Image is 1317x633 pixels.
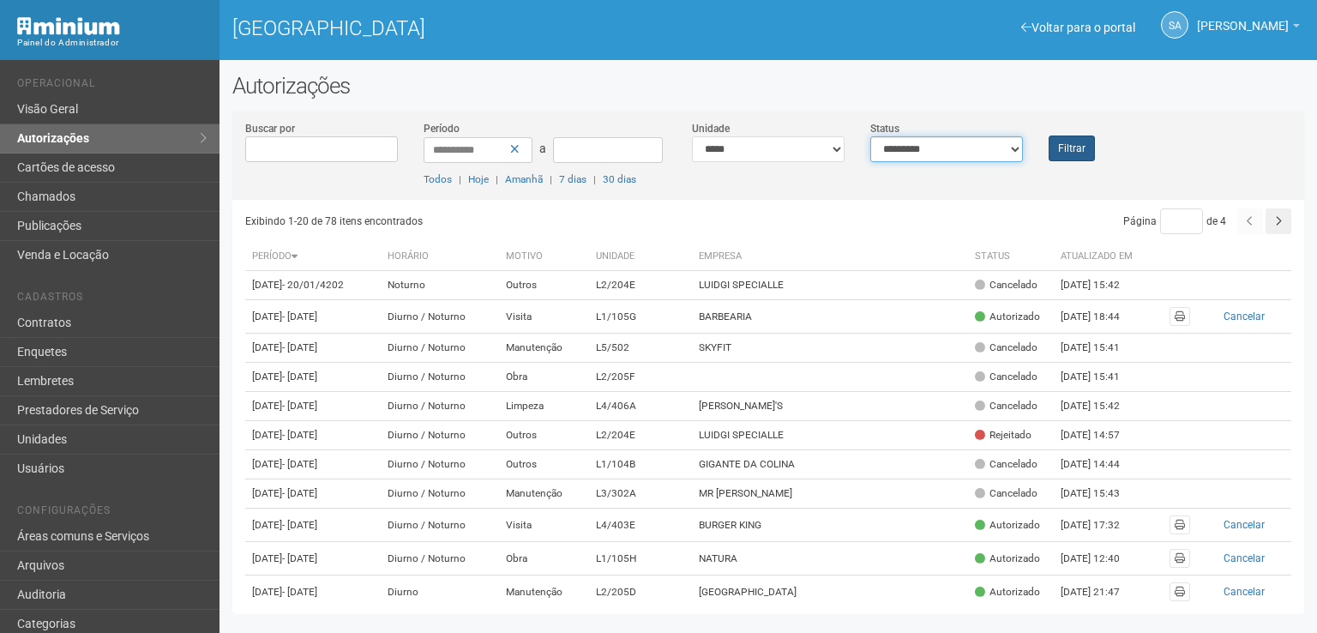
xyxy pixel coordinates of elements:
td: Outros [499,421,590,450]
td: BURGER KING [692,509,968,542]
td: MR [PERSON_NAME] [692,479,968,509]
th: Empresa [692,243,968,271]
td: [DATE] 15:42 [1054,392,1148,421]
label: Status [870,121,899,136]
td: L4/406A [589,392,692,421]
div: Autorizado [975,518,1040,533]
td: [DATE] [245,509,381,542]
td: [DATE] 18:44 [1054,300,1148,334]
td: Diurno / Noturno [381,392,499,421]
td: L2/204E [589,271,692,300]
td: [DATE] 12:40 [1054,542,1148,576]
td: L2/204E [589,421,692,450]
td: Diurno / Noturno [381,450,499,479]
td: [DATE] [245,542,381,576]
label: Buscar por [245,121,295,136]
span: - [DATE] [282,310,317,323]
label: Unidade [692,121,730,136]
span: Silvio Anjos [1197,3,1289,33]
td: Outros [499,271,590,300]
li: Cadastros [17,291,207,309]
td: Diurno / Noturno [381,509,499,542]
td: [DATE] [245,300,381,334]
td: LUIDGI SPECIALLE [692,421,968,450]
td: Diurno / Noturno [381,363,499,392]
td: Diurno / Noturno [381,421,499,450]
th: Atualizado em [1054,243,1148,271]
td: Manutenção [499,334,590,363]
th: Unidade [589,243,692,271]
a: Todos [424,173,452,185]
td: [DATE] [245,421,381,450]
td: Diurno [381,576,499,609]
td: Obra [499,542,590,576]
td: [DATE] 15:41 [1054,334,1148,363]
td: Diurno / Noturno [381,300,499,334]
td: [GEOGRAPHIC_DATA] [692,576,968,609]
div: Cancelado [975,457,1037,472]
a: Voltar para o portal [1021,21,1135,34]
div: Cancelado [975,341,1037,355]
a: Hoje [468,173,489,185]
div: Exibindo 1-20 de 78 itens encontrados [245,208,769,234]
td: [DATE] [245,334,381,363]
a: [PERSON_NAME] [1197,21,1300,35]
span: - [DATE] [282,487,317,499]
li: Configurações [17,504,207,522]
td: [DATE] 17:32 [1054,509,1148,542]
td: Noturno [381,271,499,300]
span: | [459,173,461,185]
td: L1/105G [589,300,692,334]
td: [DATE] [245,576,381,609]
td: L1/105H [589,542,692,576]
td: SKYFIT [692,334,968,363]
td: [DATE] 14:57 [1054,421,1148,450]
a: Amanhã [505,173,543,185]
td: L2/205D [589,576,692,609]
td: Diurno / Noturno [381,542,499,576]
div: Cancelado [975,370,1037,384]
td: [PERSON_NAME]'S [692,392,968,421]
div: Cancelado [975,399,1037,413]
td: NATURA [692,542,968,576]
td: Outros [499,450,590,479]
td: Visita [499,300,590,334]
td: GIGANTE DA COLINA [692,450,968,479]
td: [DATE] [245,363,381,392]
span: Página de 4 [1123,215,1226,227]
span: | [496,173,498,185]
div: Cancelado [975,486,1037,501]
span: | [593,173,596,185]
td: Manutenção [499,576,590,609]
span: - 20/01/4202 [282,279,344,291]
span: - [DATE] [282,371,317,383]
td: [DATE] [245,392,381,421]
td: LUIDGI SPECIALLE [692,271,968,300]
th: Motivo [499,243,590,271]
li: Operacional [17,77,207,95]
span: - [DATE] [282,400,317,412]
div: Cancelado [975,278,1037,292]
td: L2/205F [589,363,692,392]
td: [DATE] [245,271,381,300]
button: Cancelar [1204,582,1284,601]
span: - [DATE] [282,586,317,598]
td: [DATE] 15:41 [1054,363,1148,392]
th: Horário [381,243,499,271]
td: L3/302A [589,479,692,509]
h2: Autorizações [232,73,1304,99]
td: [DATE] [245,450,381,479]
td: [DATE] [245,479,381,509]
span: - [DATE] [282,429,317,441]
th: Status [968,243,1054,271]
div: Autorizado [975,552,1040,566]
td: Diurno / Noturno [381,479,499,509]
td: BARBEARIA [692,300,968,334]
td: Obra [499,363,590,392]
th: Período [245,243,381,271]
span: a [539,142,546,155]
td: [DATE] 21:47 [1054,576,1148,609]
span: - [DATE] [282,458,317,470]
td: [DATE] 15:42 [1054,271,1148,300]
td: [DATE] 15:43 [1054,479,1148,509]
